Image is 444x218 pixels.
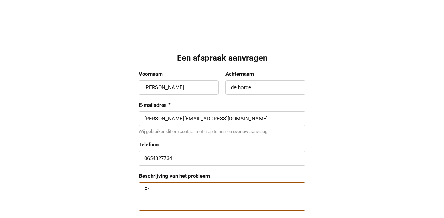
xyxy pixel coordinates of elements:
[139,70,219,77] label: Voornaam
[144,155,300,162] input: 0647493275
[144,186,300,207] textarea: Er
[231,84,300,91] input: Achternaam
[225,70,305,77] label: Achternaam
[139,129,305,134] div: Wij gebruiken dit om contact met u op te nemen over uw aanvraag.
[144,115,300,122] input: E-mailadres *
[139,102,305,109] label: E-mailadres *
[139,173,305,179] label: Beschrijving van het probleem
[139,141,305,148] label: Telefoon
[139,53,305,64] div: Een afspraak aanvragen
[144,84,213,91] input: Voornaam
